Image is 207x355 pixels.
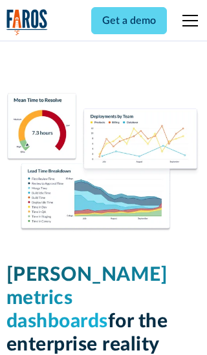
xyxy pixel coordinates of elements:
[6,9,48,35] a: home
[6,265,168,331] span: [PERSON_NAME] metrics dashboards
[6,93,201,232] img: Dora Metrics Dashboard
[6,9,48,35] img: Logo of the analytics and reporting company Faros.
[175,5,201,36] div: menu
[91,7,167,34] a: Get a demo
